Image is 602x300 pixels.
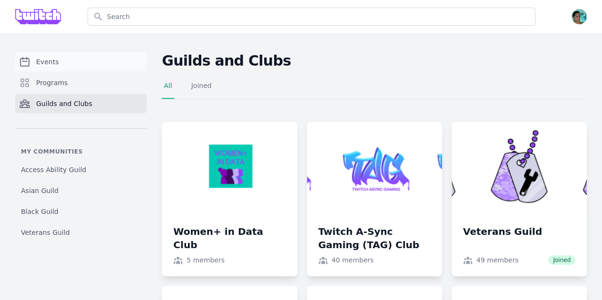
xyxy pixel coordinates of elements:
[15,182,147,199] a: Asian Guild
[15,203,147,220] a: Black Guild
[36,99,92,108] span: Guilds and Clubs
[36,78,68,87] span: Programs
[15,73,147,92] a: Programs
[15,52,147,71] a: Events
[15,224,147,241] a: Veterans Guild
[21,228,70,237] span: Veterans Guild
[21,207,59,216] span: Black Guild
[162,52,587,69] h2: Guilds and Clubs
[189,81,214,99] a: Joined
[21,186,59,195] span: Asian Guild
[15,148,147,155] p: My communities
[36,57,59,67] span: Events
[21,165,86,174] span: Access Ability Guild
[15,9,61,24] img: Grove
[15,52,147,248] nav: Sidebar
[15,245,147,262] a: Parent's Guild
[15,161,147,178] a: Access Ability Guild
[88,8,535,26] input: Search
[162,81,174,99] a: All
[15,94,147,113] a: Guilds and Clubs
